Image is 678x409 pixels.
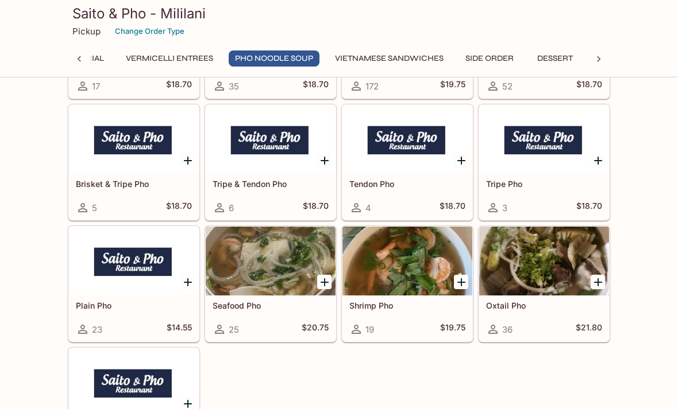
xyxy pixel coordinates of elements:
[342,105,472,174] div: Tendon Pho
[502,81,513,92] span: 52
[72,5,606,22] h3: Saito & Pho - Mililani
[229,81,239,92] span: 35
[206,227,336,295] div: Seafood Pho
[502,202,507,213] span: 3
[576,322,602,336] h5: $21.80
[303,79,329,93] h5: $18.70
[69,227,199,295] div: Plain Pho
[365,324,374,335] span: 19
[576,201,602,215] h5: $18.70
[76,179,192,189] h5: Brisket & Tripe Pho
[167,322,192,336] h5: $14.55
[479,105,609,174] div: Tripe Pho
[68,226,199,342] a: Plain Pho23$14.55
[229,324,239,335] span: 25
[213,301,329,310] h5: Seafood Pho
[180,275,195,289] button: Add Plain Pho
[459,50,520,67] button: Side Order
[440,201,465,215] h5: $18.70
[166,79,192,93] h5: $18.70
[479,227,609,295] div: Oxtail Pho
[440,79,465,93] h5: $19.75
[479,226,610,342] a: Oxtail Pho36$21.80
[229,202,234,213] span: 6
[349,179,465,189] h5: Tendon Pho
[365,202,371,213] span: 4
[120,50,219,67] button: Vermicelli Entrees
[342,226,473,342] a: Shrimp Pho19$19.75
[454,153,468,168] button: Add Tendon Pho
[229,50,319,67] button: Pho Noodle Soup
[342,104,473,220] a: Tendon Pho4$18.70
[92,202,97,213] span: 5
[213,179,329,189] h5: Tripe & Tendon Pho
[317,153,332,168] button: Add Tripe & Tendon Pho
[92,324,102,335] span: 23
[69,105,199,174] div: Brisket & Tripe Pho
[479,104,610,220] a: Tripe Pho3$18.70
[486,301,602,310] h5: Oxtail Pho
[110,22,190,40] button: Change Order Type
[205,226,336,342] a: Seafood Pho25$20.75
[342,227,472,295] div: Shrimp Pho
[303,201,329,215] h5: $18.70
[76,301,192,310] h5: Plain Pho
[440,322,465,336] h5: $19.75
[591,275,605,289] button: Add Oxtail Pho
[454,275,468,289] button: Add Shrimp Pho
[317,275,332,289] button: Add Seafood Pho
[486,179,602,189] h5: Tripe Pho
[92,81,100,92] span: 17
[591,153,605,168] button: Add Tripe Pho
[68,104,199,220] a: Brisket & Tripe Pho5$18.70
[349,301,465,310] h5: Shrimp Pho
[365,81,379,92] span: 172
[206,105,336,174] div: Tripe & Tendon Pho
[329,50,450,67] button: Vietnamese Sandwiches
[529,50,581,67] button: Dessert
[166,201,192,215] h5: $18.70
[72,26,101,37] p: Pickup
[180,153,195,168] button: Add Brisket & Tripe Pho
[205,104,336,220] a: Tripe & Tendon Pho6$18.70
[576,79,602,93] h5: $18.70
[302,322,329,336] h5: $20.75
[502,324,513,335] span: 36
